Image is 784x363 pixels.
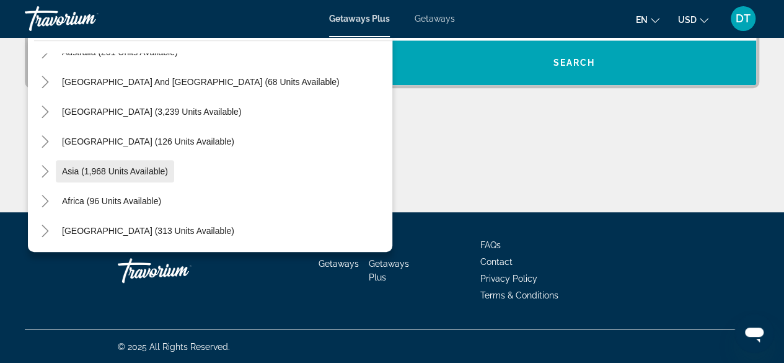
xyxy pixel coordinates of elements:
[678,15,697,25] span: USD
[62,226,234,236] span: [GEOGRAPHIC_DATA] (313 units available)
[480,240,501,250] a: FAQs
[480,290,558,300] a: Terms & Conditions
[369,259,409,282] a: Getaways Plus
[34,71,56,93] button: Toggle South Pacific and Oceania (68 units available)
[56,71,346,93] button: [GEOGRAPHIC_DATA] and [GEOGRAPHIC_DATA] (68 units available)
[34,131,56,153] button: Toggle Central America (126 units available)
[56,41,184,63] button: Australia (201 units available)
[736,12,751,25] span: DT
[62,166,168,176] span: Asia (1,968 units available)
[319,259,359,269] a: Getaways
[415,14,455,24] a: Getaways
[734,313,774,353] iframe: Кнопка запуска окна обмена сообщениями
[392,40,757,85] button: Search
[34,101,56,123] button: Toggle South America (3,239 units available)
[34,220,56,242] button: Toggle Middle East (313 units available)
[329,14,390,24] a: Getaways Plus
[480,274,537,284] a: Privacy Policy
[62,77,340,87] span: [GEOGRAPHIC_DATA] and [GEOGRAPHIC_DATA] (68 units available)
[34,161,56,182] button: Toggle Asia (1,968 units available)
[34,190,56,212] button: Toggle Africa (96 units available)
[56,160,174,182] button: Asia (1,968 units available)
[56,220,240,242] button: [GEOGRAPHIC_DATA] (313 units available)
[553,58,595,68] span: Search
[727,6,759,32] button: User Menu
[118,252,242,289] a: Travorium
[636,15,648,25] span: en
[118,342,230,352] span: © 2025 All Rights Reserved.
[56,130,240,153] button: [GEOGRAPHIC_DATA] (126 units available)
[62,196,161,206] span: Africa (96 units available)
[56,190,167,212] button: Africa (96 units available)
[25,2,149,35] a: Travorium
[678,11,708,29] button: Change currency
[62,137,234,146] span: [GEOGRAPHIC_DATA] (126 units available)
[636,11,659,29] button: Change language
[56,101,247,123] button: [GEOGRAPHIC_DATA] (3,239 units available)
[34,42,56,63] button: Toggle Australia (201 units available)
[62,107,241,117] span: [GEOGRAPHIC_DATA] (3,239 units available)
[480,257,513,267] a: Contact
